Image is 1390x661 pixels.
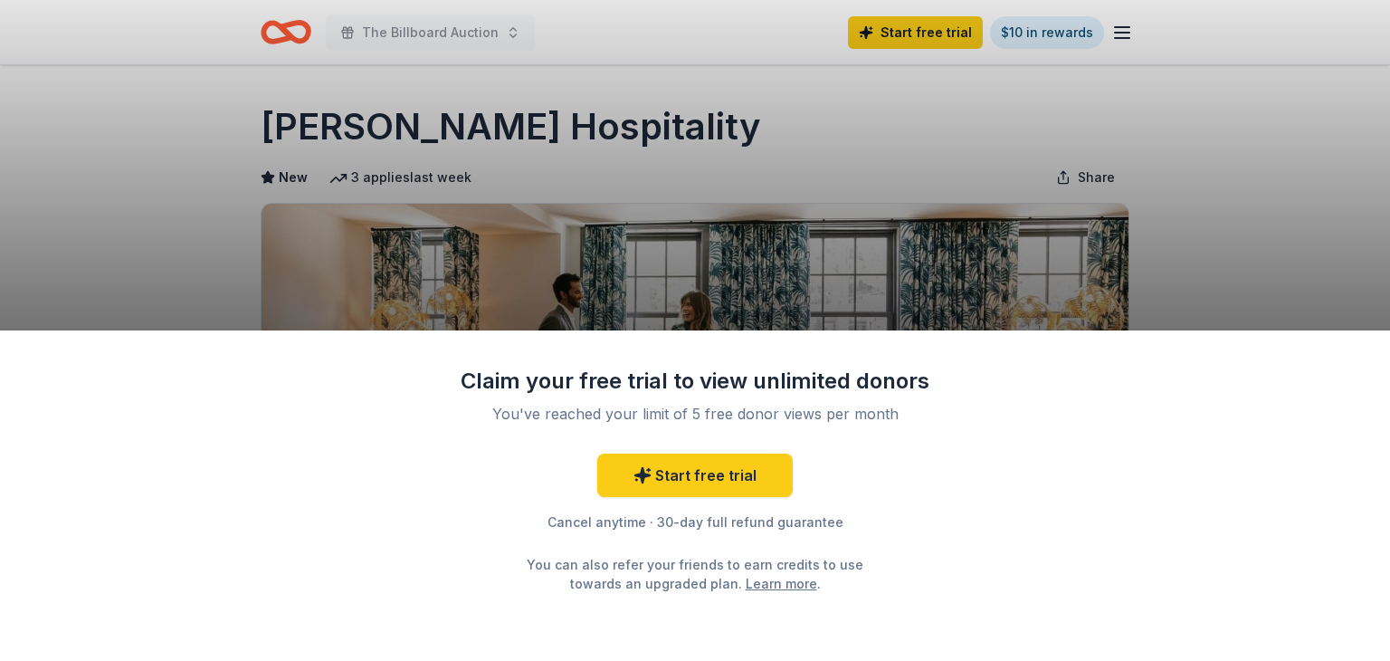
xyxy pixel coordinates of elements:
[481,403,909,425] div: You've reached your limit of 5 free donor views per month
[510,555,880,593] div: You can also refer your friends to earn credits to use towards an upgraded plan. .
[460,367,930,396] div: Claim your free trial to view unlimited donors
[746,574,817,593] a: Learn more
[597,454,793,497] a: Start free trial
[460,512,930,533] div: Cancel anytime · 30-day full refund guarantee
